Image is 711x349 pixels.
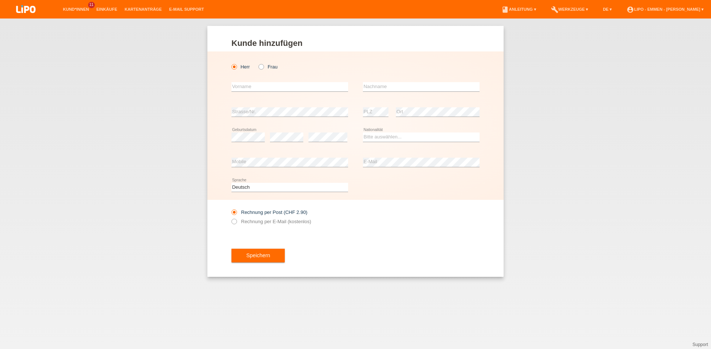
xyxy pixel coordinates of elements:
[258,64,263,69] input: Frau
[623,7,707,11] a: account_circleLIPO - Emmen - [PERSON_NAME] ▾
[599,7,615,11] a: DE ▾
[551,6,558,13] i: build
[692,342,708,347] a: Support
[231,38,480,48] h1: Kunde hinzufügen
[121,7,166,11] a: Kartenanträge
[231,219,236,228] input: Rechnung per E-Mail (kostenlos)
[7,15,44,21] a: LIPO pay
[166,7,208,11] a: E-Mail Support
[547,7,592,11] a: buildWerkzeuge ▾
[231,249,285,263] button: Speichern
[246,252,270,258] span: Speichern
[231,209,236,219] input: Rechnung per Post (CHF 2.90)
[88,2,95,8] span: 11
[231,219,311,224] label: Rechnung per E-Mail (kostenlos)
[501,6,509,13] i: book
[627,6,634,13] i: account_circle
[59,7,93,11] a: Kund*innen
[231,64,250,70] label: Herr
[231,209,307,215] label: Rechnung per Post (CHF 2.90)
[258,64,277,70] label: Frau
[93,7,121,11] a: Einkäufe
[498,7,540,11] a: bookAnleitung ▾
[231,64,236,69] input: Herr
